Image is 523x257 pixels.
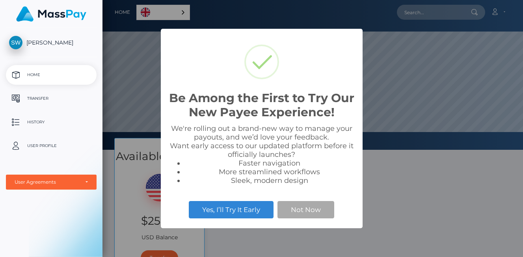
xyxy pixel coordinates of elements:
button: Yes, I’ll Try It Early [189,201,274,218]
span: [PERSON_NAME] [6,39,97,46]
li: Faster navigation [184,159,355,168]
img: MassPay [16,6,86,22]
p: User Profile [9,140,93,152]
div: We're rolling out a brand-new way to manage your payouts, and we’d love your feedback. Want early... [169,124,355,185]
button: User Agreements [6,175,97,190]
h2: Be Among the First to Try Our New Payee Experience! [169,91,355,119]
li: Sleek, modern design [184,176,355,185]
div: User Agreements [15,179,79,185]
button: Not Now [277,201,334,218]
p: Transfer [9,93,93,104]
p: History [9,116,93,128]
li: More streamlined workflows [184,168,355,176]
p: Home [9,69,93,81]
